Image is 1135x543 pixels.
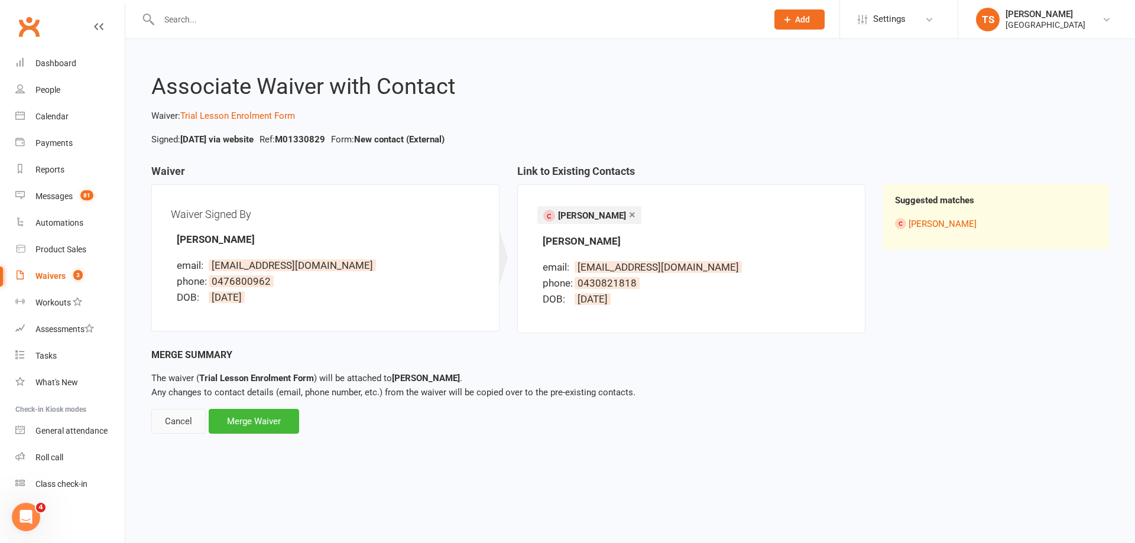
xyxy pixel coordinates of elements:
[15,103,125,130] a: Calendar
[180,134,254,145] strong: [DATE] via website
[543,235,621,247] strong: [PERSON_NAME]
[543,259,572,275] div: email:
[35,58,76,68] div: Dashboard
[151,347,1109,363] div: Merge Summary
[575,293,611,305] span: [DATE]
[35,138,73,148] div: Payments
[199,373,314,383] strong: Trial Lesson Enrolment Form
[15,236,125,263] a: Product Sales
[151,109,1109,123] p: Waiver:
[73,270,83,280] span: 3
[795,15,810,24] span: Add
[35,271,66,281] div: Waivers
[12,503,40,531] iframe: Intercom live chat
[35,378,78,387] div: What's New
[976,8,1000,31] div: TS
[558,210,626,221] span: [PERSON_NAME]
[15,210,125,236] a: Automations
[209,291,245,303] span: [DATE]
[15,369,125,396] a: What's New
[155,11,759,28] input: Search...
[15,50,125,77] a: Dashboard
[15,418,125,444] a: General attendance kiosk mode
[171,204,480,225] div: Waiver Signed By
[35,218,83,227] div: Automations
[774,9,825,30] button: Add
[177,290,206,305] div: DOB:
[543,291,572,307] div: DOB:
[15,316,125,343] a: Assessments
[151,165,500,184] h3: Waiver
[275,134,325,145] strong: M01330829
[35,479,87,489] div: Class check-in
[35,191,73,201] div: Messages
[543,275,572,291] div: phone:
[15,263,125,290] a: Waivers 3
[15,343,125,369] a: Tasks
[209,275,274,287] span: 0476800962
[575,261,742,273] span: [EMAIL_ADDRESS][DOMAIN_NAME]
[35,85,60,95] div: People
[35,245,86,254] div: Product Sales
[1006,9,1085,19] div: [PERSON_NAME]
[15,130,125,157] a: Payments
[148,132,257,147] li: Signed:
[909,219,977,229] a: [PERSON_NAME]
[873,6,906,32] span: Settings
[35,324,94,334] div: Assessments
[209,259,376,271] span: [EMAIL_ADDRESS][DOMAIN_NAME]
[15,183,125,210] a: Messages 81
[15,77,125,103] a: People
[354,134,445,145] strong: New contact (External)
[517,165,865,184] h3: Link to Existing Contacts
[177,258,206,274] div: email:
[35,351,57,360] div: Tasks
[15,157,125,183] a: Reports
[36,503,46,512] span: 4
[392,373,460,383] strong: [PERSON_NAME]
[151,74,1109,99] h2: Associate Waiver with Contact
[14,12,44,41] a: Clubworx
[257,132,328,147] li: Ref:
[15,290,125,316] a: Workouts
[629,205,635,224] a: ×
[80,190,93,200] span: 81
[1006,19,1085,30] div: [GEOGRAPHIC_DATA]
[151,373,462,383] span: The waiver ( ) will be attached to .
[35,165,64,174] div: Reports
[151,409,206,434] div: Cancel
[35,453,63,462] div: Roll call
[575,277,640,289] span: 0430821818
[209,409,299,434] div: Merge Waiver
[35,112,69,121] div: Calendar
[895,195,974,206] strong: Suggested matches
[177,233,255,245] strong: [PERSON_NAME]
[328,132,447,147] li: Form:
[15,444,125,471] a: Roll call
[35,426,108,435] div: General attendance
[35,298,71,307] div: Workouts
[151,371,1109,399] p: Any changes to contact details (email, phone number, etc.) from the waiver will be copied over to...
[177,274,206,290] div: phone:
[15,471,125,498] a: Class kiosk mode
[180,110,295,121] a: Trial Lesson Enrolment Form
